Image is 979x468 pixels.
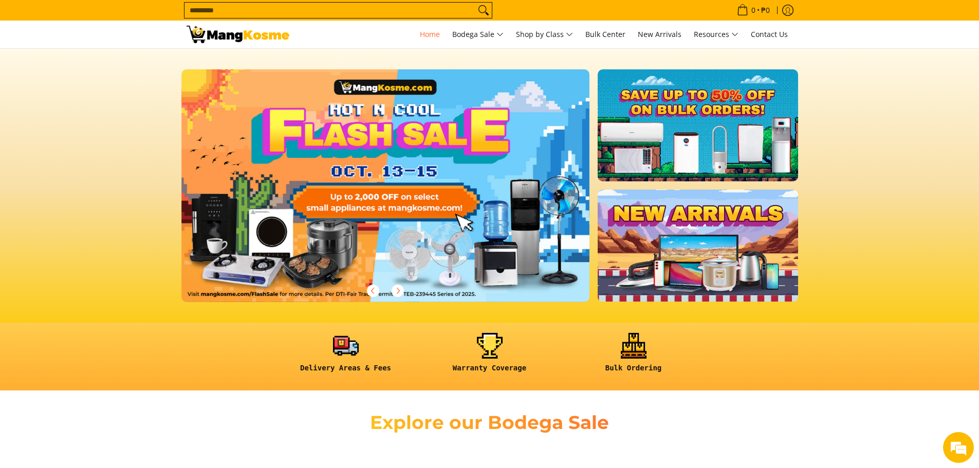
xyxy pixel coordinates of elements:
[386,279,409,302] button: Next
[638,29,681,39] span: New Arrivals
[420,29,440,39] span: Home
[362,279,384,302] button: Previous
[760,7,771,14] span: ₱0
[511,21,578,48] a: Shop by Class
[300,21,793,48] nav: Main Menu
[734,5,773,16] span: •
[475,3,492,18] button: Search
[567,333,700,381] a: <h6><strong>Bulk Ordering</strong></h6>
[750,7,757,14] span: 0
[279,333,413,381] a: <h6><strong>Delivery Areas & Fees</strong></h6>
[423,333,557,381] a: <h6><strong>Warranty Coverage</strong></h6>
[746,21,793,48] a: Contact Us
[415,21,445,48] a: Home
[689,21,744,48] a: Resources
[585,29,625,39] span: Bulk Center
[341,411,639,434] h2: Explore our Bodega Sale
[516,28,573,41] span: Shop by Class
[580,21,631,48] a: Bulk Center
[447,21,509,48] a: Bodega Sale
[633,21,687,48] a: New Arrivals
[452,28,504,41] span: Bodega Sale
[751,29,788,39] span: Contact Us
[181,69,623,319] a: More
[187,26,289,43] img: Mang Kosme: Your Home Appliances Warehouse Sale Partner!
[694,28,738,41] span: Resources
